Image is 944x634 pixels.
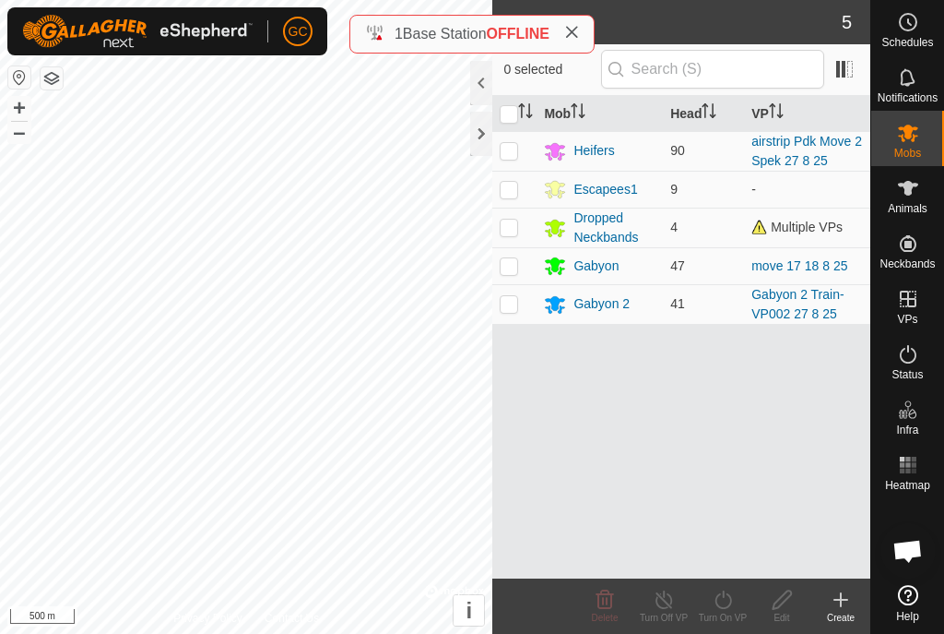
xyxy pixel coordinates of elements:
th: Head [663,96,744,132]
span: OFFLINE [487,26,549,42]
img: Gallagher Logo [22,15,253,48]
span: 90 [670,143,685,158]
p-sorticon: Activate to sort [518,106,533,121]
button: Reset Map [8,66,30,89]
span: Animals [888,203,927,214]
span: Schedules [881,37,933,48]
th: Mob [537,96,663,132]
span: 5 [842,8,852,36]
a: Help [871,578,944,629]
span: Status [891,369,923,380]
span: i [466,598,473,623]
span: Infra [896,425,918,436]
span: Delete [592,613,619,623]
span: 41 [670,296,685,311]
span: 1 [395,26,403,42]
span: Heatmap [885,480,930,491]
div: Gabyon 2 [573,294,630,314]
div: Gabyon [573,257,619,276]
span: Notifications [878,92,938,103]
div: Turn On VP [693,611,752,625]
a: Privacy Policy [173,610,242,627]
a: Gabyon 2 Train-VP002 27 8 25 [751,287,844,321]
div: Heifers [573,141,614,161]
span: VPs [897,314,917,325]
p-sorticon: Activate to sort [769,106,784,121]
span: 0 selected [503,60,600,79]
button: i [454,595,484,626]
span: Mobs [894,148,921,159]
div: Turn Off VP [634,611,693,625]
span: GC [289,22,308,42]
div: Dropped Neckbands [573,209,655,247]
div: Edit [752,611,811,625]
div: Escapees1 [573,180,637,199]
a: Contact Us [265,610,319,627]
span: Neckbands [879,258,935,269]
button: – [8,121,30,143]
a: move 17 18 8 25 [751,258,847,273]
button: Map Layers [41,67,63,90]
span: 9 [670,182,678,197]
input: Search (S) [601,50,824,89]
span: 47 [670,258,685,273]
span: Base Station [403,26,487,42]
button: + [8,97,30,119]
h2: Mobs [503,11,841,33]
p-sorticon: Activate to sort [702,106,716,121]
span: Help [896,611,919,622]
td: - [744,171,870,208]
th: VP [744,96,870,132]
a: airstrip Pdk Move 2 Spek 27 8 25 [751,134,862,168]
div: Create [811,611,870,625]
p-sorticon: Activate to sort [571,106,585,121]
a: Open chat [880,523,936,579]
span: Multiple VPs [751,220,843,234]
span: 4 [670,220,678,234]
